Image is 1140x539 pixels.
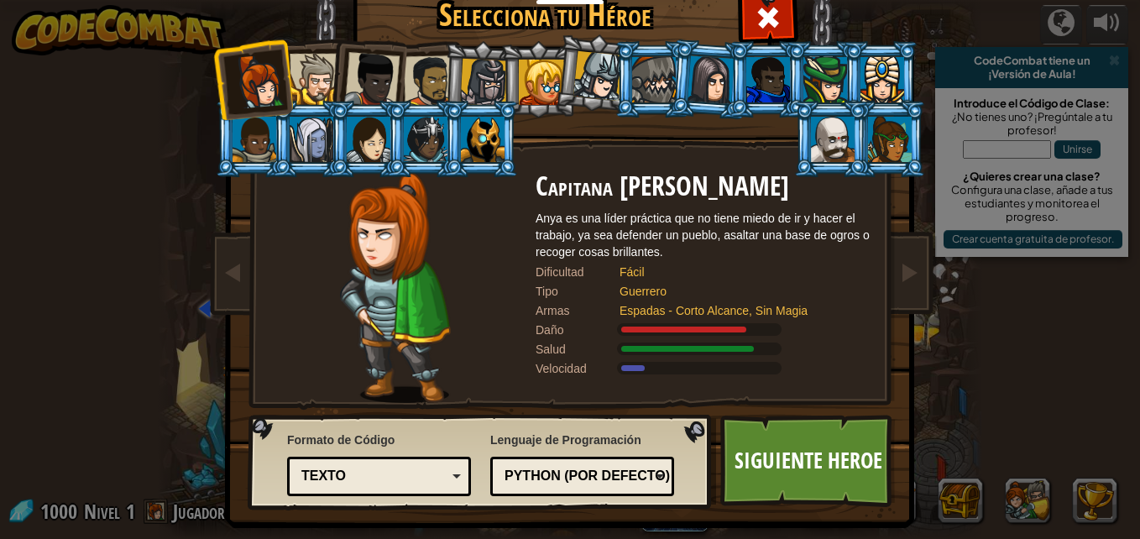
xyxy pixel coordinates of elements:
[536,341,871,358] div: Ganancias 140% of listed Guerrero salud de armadura.
[536,360,620,377] div: Velocidad
[326,35,408,118] li: Dama Ida Corazón Justo
[536,264,620,280] div: Dificultad
[287,432,471,448] span: Formato de Código
[620,302,855,319] div: Espadas - Corto Alcance, Sin Magia
[669,39,750,120] li: Omarn Brewstone
[505,467,650,486] div: Python (Por defecto)
[443,101,519,177] li: Ritic el Frío
[272,101,348,177] li: Nalfar Cryptor
[212,38,294,120] li: Capitana Anya Weston
[536,360,871,377] div: Se mueve a 6 metros por segundo.
[536,283,620,300] div: Tipo
[553,31,636,115] li: Hattori Hanzo
[536,210,871,260] div: Anya es una líder práctica que no tiene miedo de ir y hacer el trabajo, ya sea defender un pueblo...
[620,283,855,300] div: Guerrero
[536,341,620,358] div: Salud
[301,467,447,486] div: Texto
[536,302,620,319] div: Armas
[490,432,674,448] span: Lenguaje de Programación
[614,41,690,118] li: Senick Garra de Acero
[385,40,463,118] li: Alejandro El Duelista
[729,41,804,118] li: Gordon el Firme
[620,264,855,280] div: Fácil
[536,322,620,338] div: Daño
[850,101,926,177] li: Zana Corazón de Madera
[329,101,405,177] li: Illia Forjaescudos
[793,101,869,177] li: Okar PiesdeTrueno
[536,172,871,201] h2: Capitana [PERSON_NAME]
[442,39,521,120] li: Amara Saetaveloz
[786,41,861,118] li: Naria de la Hoja
[248,415,716,510] img: language-selector-background.png
[536,322,871,338] div: Ofertas 120% of listed Guerrero weapon damage.
[500,41,576,118] li: La Señorita Hushbaum
[340,172,450,403] img: captain-pose.png
[386,101,462,177] li: La maga maestra Usara
[272,39,348,115] li: Señor Tharin Puñotrueno
[720,415,896,507] a: Siguiente Heroe
[843,41,918,118] li: Pender Hechizo de Perdición
[215,101,290,177] li: Arryn Muro de piedra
